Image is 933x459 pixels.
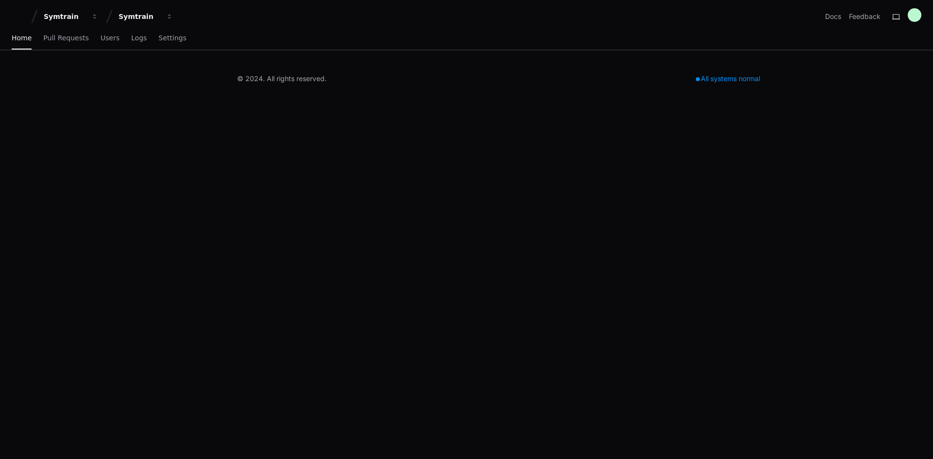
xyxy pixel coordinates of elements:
[690,72,766,85] div: All systems normal
[237,74,327,84] div: © 2024. All rights reserved.
[44,12,86,21] div: Symtrain
[43,27,88,50] a: Pull Requests
[119,12,160,21] div: Symtrain
[12,35,32,41] span: Home
[40,8,102,25] button: Symtrain
[158,27,186,50] a: Settings
[849,12,881,21] button: Feedback
[12,27,32,50] a: Home
[115,8,177,25] button: Symtrain
[825,12,841,21] a: Docs
[101,27,120,50] a: Users
[101,35,120,41] span: Users
[43,35,88,41] span: Pull Requests
[131,27,147,50] a: Logs
[131,35,147,41] span: Logs
[158,35,186,41] span: Settings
